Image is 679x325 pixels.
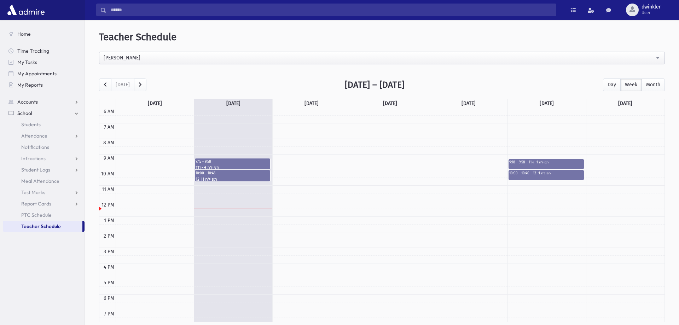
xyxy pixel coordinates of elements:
[102,248,116,255] div: 3 PM
[102,155,116,162] div: 9 AM
[6,3,46,17] img: AdmirePro
[102,279,116,286] div: 5 PM
[3,187,85,198] a: Test Marks
[345,80,405,90] h2: [DATE] – [DATE]
[3,57,85,68] a: My Tasks
[21,212,52,218] span: PTC Schedule
[102,139,116,146] div: 8 AM
[100,186,116,193] div: 11 AM
[642,10,661,16] span: User
[303,99,320,108] a: [DATE]
[3,108,85,119] a: School
[3,119,85,130] a: Students
[642,4,661,10] span: dwinkler
[21,223,61,230] span: Teacher Schedule
[102,295,116,302] div: 6 PM
[102,232,116,240] div: 2 PM
[21,178,59,184] span: Meal Attendance
[17,99,38,105] span: Accounts
[509,160,529,168] div: 9:18 - 9:58
[3,68,85,79] a: My Appointments
[103,310,116,318] div: 7 PM
[538,99,555,108] a: [DATE]
[3,141,85,153] a: Notifications
[17,48,49,54] span: Time Tracking
[509,171,533,179] div: 10:00 - 10:40
[533,171,583,176] div: 12-H תפילה
[3,96,85,108] a: Accounts
[99,31,176,43] span: Teacher Schedule
[21,189,45,196] span: Test Marks
[196,165,269,169] div: 11ב-H תפילה
[100,201,116,209] div: 12 PM
[146,99,163,108] a: [DATE]
[620,79,642,91] button: Week
[17,110,32,116] span: School
[102,263,116,271] div: 4 PM
[104,54,655,62] div: [PERSON_NAME]
[21,201,51,207] span: Report Cards
[134,79,146,91] button: next
[21,155,46,162] span: Infractions
[21,133,47,139] span: Attendance
[21,121,41,128] span: Students
[100,170,116,178] div: 10 AM
[529,160,583,165] div: 11א-H תפילה
[17,82,43,88] span: My Reports
[99,52,665,64] button: Mrs. Parnes
[617,99,634,108] a: [DATE]
[382,99,399,108] a: [DATE]
[3,79,85,91] a: My Reports
[3,164,85,175] a: Student Logs
[99,79,111,91] button: prev
[460,99,477,108] a: [DATE]
[102,108,116,115] div: 6 AM
[103,123,116,131] div: 7 AM
[106,4,556,16] input: Search
[196,176,269,181] div: 12-H תפילה
[21,167,50,173] span: Student Logs
[3,198,85,209] a: Report Cards
[17,31,31,37] span: Home
[196,159,269,164] div: 9:15 - 9:58
[17,70,57,77] span: My Appointments
[111,79,134,91] button: [DATE]
[3,221,82,232] a: Teacher Schedule
[3,130,85,141] a: Attendance
[3,153,85,164] a: Infractions
[3,175,85,187] a: Meal Attendance
[196,171,269,176] div: 10:00 - 10:45
[3,28,85,40] a: Home
[3,45,85,57] a: Time Tracking
[103,217,116,224] div: 1 PM
[642,79,665,91] button: Month
[17,59,37,65] span: My Tasks
[3,209,85,221] a: PTC Schedule
[225,99,242,108] a: [DATE]
[603,79,621,91] button: Day
[21,144,49,150] span: Notifications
